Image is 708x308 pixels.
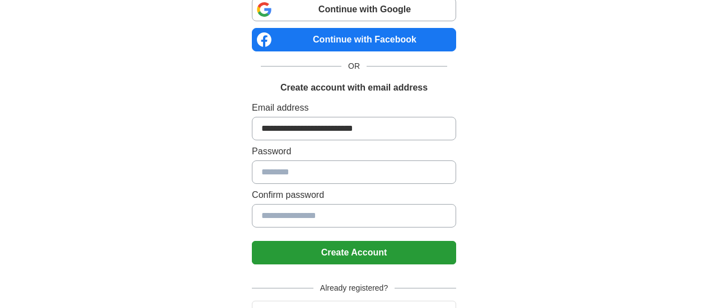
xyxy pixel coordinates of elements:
[252,145,456,158] label: Password
[280,81,428,94] h1: Create account with email address
[252,241,456,264] button: Create Account
[341,60,367,72] span: OR
[313,282,395,294] span: Already registered?
[252,188,456,202] label: Confirm password
[252,101,456,115] label: Email address
[252,28,456,51] a: Continue with Facebook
